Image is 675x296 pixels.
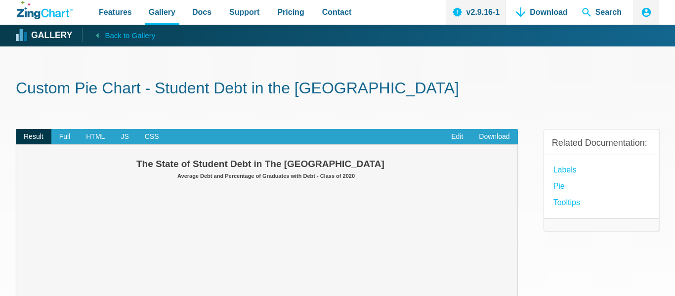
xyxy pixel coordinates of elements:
span: Support [229,5,259,19]
h1: Custom Pie Chart - Student Debt in the [GEOGRAPHIC_DATA] [16,78,659,100]
span: CSS [137,129,167,145]
a: Gallery [17,28,72,43]
span: Contact [322,5,352,19]
span: Gallery [149,5,175,19]
span: HTML [78,129,113,145]
a: ZingChart Logo. Click to return to the homepage [17,1,73,19]
span: Pricing [277,5,304,19]
a: Tooltips [553,196,580,209]
a: Back to Gallery [82,28,155,42]
span: Back to Gallery [105,29,155,42]
strong: Gallery [31,31,72,40]
h3: Related Documentation: [552,137,651,149]
span: JS [113,129,136,145]
a: Download [471,129,517,145]
a: Labels [553,163,577,176]
span: Result [16,129,51,145]
span: Docs [192,5,211,19]
span: Full [51,129,79,145]
a: Pie [553,179,565,193]
span: Features [99,5,132,19]
a: Edit [443,129,471,145]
